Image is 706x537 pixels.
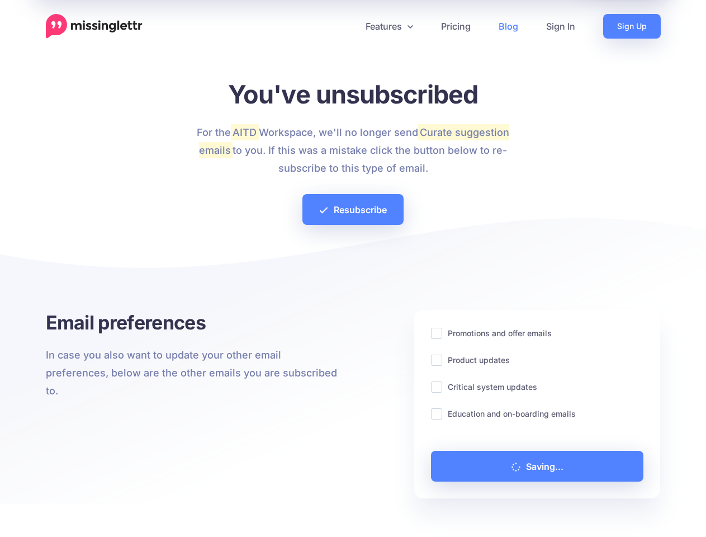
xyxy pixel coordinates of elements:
[352,14,427,39] a: Features
[431,451,644,482] a: Saving...
[603,14,661,39] a: Sign Up
[195,124,511,177] p: For the Workspace, we'll no longer send to you. If this was a mistake click the button below to r...
[427,14,485,39] a: Pricing
[448,354,510,366] label: Product updates
[448,380,537,393] label: Critical system updates
[46,310,345,335] h3: Email preferences
[199,124,510,158] mark: Curate suggestion emails
[195,79,511,110] h1: You've unsubscribed
[302,194,404,225] a: Resubscribe
[532,14,589,39] a: Sign In
[46,346,345,400] p: In case you also want to update your other email preferences, below are the other emails you are ...
[485,14,532,39] a: Blog
[448,327,552,340] label: Promotions and offer emails
[231,124,259,140] mark: AITD
[448,407,576,420] label: Education and on-boarding emails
